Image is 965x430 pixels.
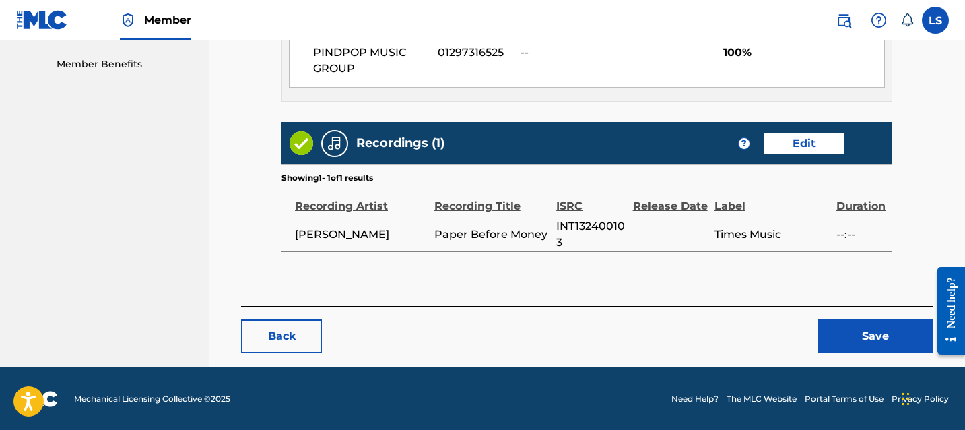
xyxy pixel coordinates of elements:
[521,44,612,61] span: --
[16,10,68,30] img: MLC Logo
[144,12,191,28] span: Member
[927,257,965,365] iframe: Resource Center
[120,12,136,28] img: Top Rightsholder
[922,7,949,34] div: User Menu
[556,218,626,251] span: INT132400103
[313,44,428,77] span: PINDPOP MUSIC GROUP
[865,7,892,34] div: Help
[830,7,857,34] a: Public Search
[902,379,910,419] div: Drag
[434,184,550,214] div: Recording Title
[727,393,797,405] a: The MLC Website
[290,131,313,155] img: Valid
[805,393,884,405] a: Portal Terms of Use
[671,393,719,405] a: Need Help?
[57,57,193,71] a: Member Benefits
[900,13,914,27] div: Notifications
[836,226,886,243] span: --:--
[871,12,887,28] img: help
[16,391,58,407] img: logo
[434,226,550,243] span: Paper Before Money
[714,184,830,214] div: Label
[723,44,884,61] span: 100%
[633,184,708,214] div: Release Date
[836,184,886,214] div: Duration
[327,135,343,152] img: Recordings
[356,135,444,151] h5: Recordings (1)
[836,12,852,28] img: search
[241,319,322,353] button: Back
[74,393,230,405] span: Mechanical Licensing Collective © 2025
[281,172,373,184] p: Showing 1 - 1 of 1 results
[556,184,626,214] div: ISRC
[438,44,510,61] span: 01297316525
[739,138,750,149] span: ?
[818,319,933,353] button: Save
[898,365,965,430] iframe: Chat Widget
[714,226,830,243] span: Times Music
[295,226,428,243] span: [PERSON_NAME]
[892,393,949,405] a: Privacy Policy
[764,133,844,154] a: Edit
[295,184,428,214] div: Recording Artist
